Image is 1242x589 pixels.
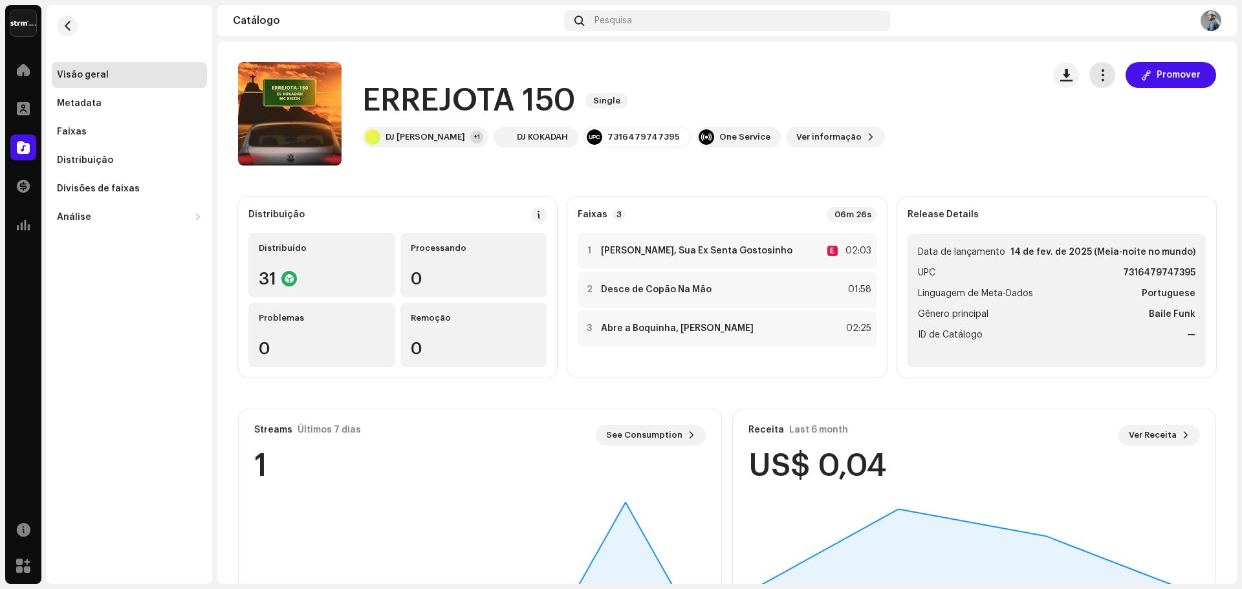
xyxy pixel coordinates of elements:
div: 01:58 [843,282,871,297]
div: Receita [748,425,784,435]
img: 96dcb47b-a75c-4e67-9318-6c4f6012a1e6 [496,129,512,145]
strong: Abre a Boquinha, [PERSON_NAME] [601,323,754,334]
div: E [827,246,838,256]
strong: Faixas [578,209,607,220]
div: Streams [254,425,292,435]
div: Remoção [411,313,537,323]
div: Metadata [57,98,102,109]
re-m-nav-item: Faixas [52,119,207,145]
p-badge: 3 [613,209,626,220]
span: Ver Receita [1129,422,1177,448]
div: Distribuição [57,155,113,166]
div: Distribuição [248,209,305,220]
re-m-nav-dropdown: Análise [52,204,207,230]
div: DJ KOKADAH [517,132,568,142]
button: Promover [1126,62,1216,88]
strong: 7316479747395 [1123,265,1195,281]
button: See Consumption [596,425,706,445]
img: 57896b94-0bdd-4811-877a-2a8f4e956b21 [1201,10,1221,31]
div: Faixas [57,127,87,137]
strong: 14 de fev. de 2025 (Meia-noite no mundo) [1010,244,1195,260]
re-m-nav-item: Visão geral [52,62,207,88]
div: One Service [719,132,770,142]
div: 02:25 [843,321,871,336]
re-m-nav-item: Metadata [52,91,207,116]
span: ID de Catálogo [918,327,983,343]
div: 7316479747395 [607,132,680,142]
span: See Consumption [606,422,682,448]
div: Divisões de faixas [57,184,140,194]
span: Promover [1157,62,1201,88]
div: Análise [57,212,91,222]
strong: Portuguese [1142,286,1195,301]
strong: — [1187,327,1195,343]
div: 06m 26s [827,207,877,222]
div: DJ [PERSON_NAME] [386,132,465,142]
strong: Release Details [908,209,979,220]
span: Ver informação [796,124,862,150]
div: Problemas [259,313,385,323]
span: Data de lançamento [918,244,1005,260]
div: Last 6 month [789,425,848,435]
re-m-nav-item: Distribuição [52,147,207,173]
span: Linguagem de Meta-Dados [918,286,1033,301]
span: UPC [918,265,935,281]
span: Single [585,93,628,109]
div: Distribuído [259,243,385,253]
h1: ERREJOTA 150 [362,80,575,122]
div: Visão geral [57,70,109,80]
strong: Baile Funk [1149,306,1195,322]
strong: Desce de Copão Na Mão [601,284,712,295]
strong: [PERSON_NAME], Sua Ex Senta Gostosinho [601,246,792,256]
button: Ver informação [786,127,885,147]
button: Ver Receita [1118,425,1200,445]
div: Processando [411,243,537,253]
span: Gênero principal [918,306,988,322]
re-m-nav-item: Divisões de faixas [52,176,207,202]
div: Últimos 7 dias [298,425,361,435]
img: 408b884b-546b-4518-8448-1008f9c76b02 [10,10,36,36]
div: Catálogo [233,16,559,26]
div: 02:03 [843,243,871,259]
span: Pesquisa [594,16,632,26]
div: +1 [470,131,483,144]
